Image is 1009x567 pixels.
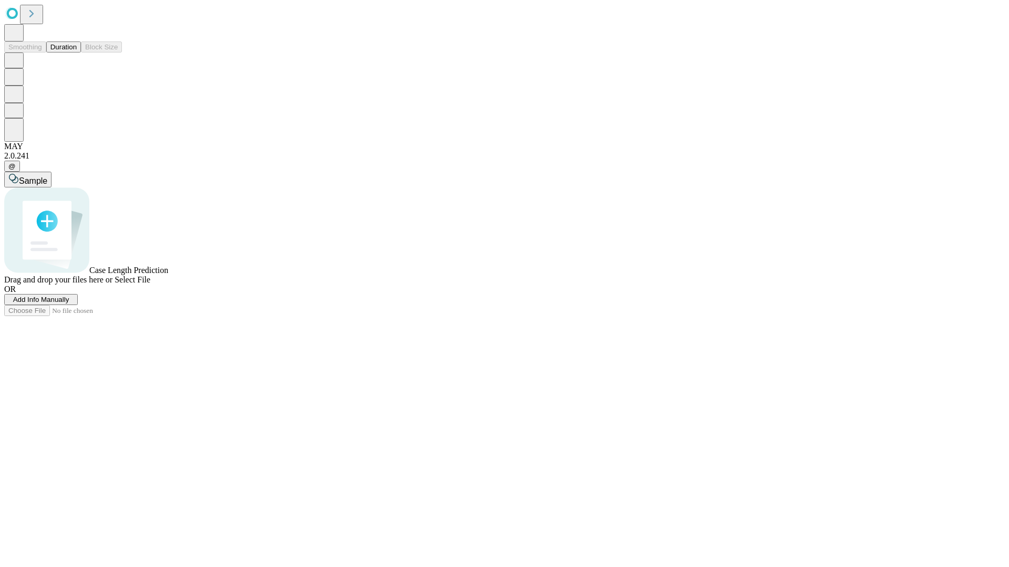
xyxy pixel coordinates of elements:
[4,285,16,293] span: OR
[4,294,78,305] button: Add Info Manually
[8,162,16,170] span: @
[4,151,1005,161] div: 2.0.241
[19,176,47,185] span: Sample
[4,161,20,172] button: @
[46,41,81,52] button: Duration
[4,41,46,52] button: Smoothing
[81,41,122,52] button: Block Size
[4,142,1005,151] div: MAY
[13,296,69,303] span: Add Info Manually
[4,172,52,187] button: Sample
[89,266,168,275] span: Case Length Prediction
[4,275,112,284] span: Drag and drop your files here or
[115,275,150,284] span: Select File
